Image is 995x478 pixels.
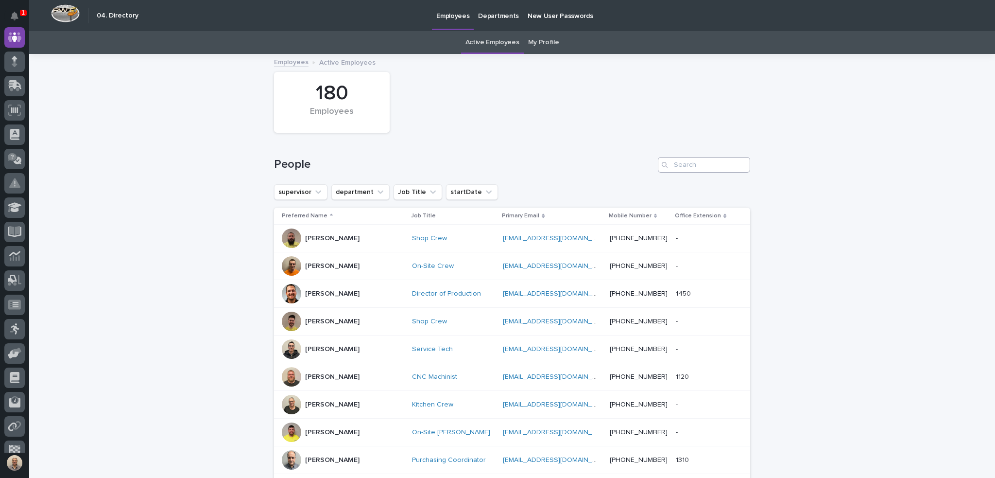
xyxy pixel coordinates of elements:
[291,81,373,106] div: 180
[305,401,360,409] p: [PERSON_NAME]
[503,429,613,436] a: [EMAIL_ADDRESS][DOMAIN_NAME]
[21,9,25,16] p: 1
[676,426,680,437] p: -
[412,401,453,409] a: Kitchen Crew
[675,211,721,221] p: Office Extension
[503,401,613,408] a: [EMAIL_ADDRESS][DOMAIN_NAME]
[412,290,481,298] a: Director of Production
[97,12,138,20] h2: 04. Directory
[4,453,25,473] button: users-avatar
[610,401,668,408] a: [PHONE_NUMBER]
[305,345,360,354] p: [PERSON_NAME]
[274,336,750,363] tr: [PERSON_NAME]Service Tech [EMAIL_ADDRESS][DOMAIN_NAME] [PHONE_NUMBER]--
[274,419,750,446] tr: [PERSON_NAME]On-Site [PERSON_NAME] [EMAIL_ADDRESS][DOMAIN_NAME] [PHONE_NUMBER]--
[503,346,613,353] a: [EMAIL_ADDRESS][DOMAIN_NAME]
[319,56,376,67] p: Active Employees
[676,316,680,326] p: -
[274,391,750,419] tr: [PERSON_NAME]Kitchen Crew [EMAIL_ADDRESS][DOMAIN_NAME] [PHONE_NUMBER]--
[305,456,360,464] p: [PERSON_NAME]
[412,234,447,243] a: Shop Crew
[274,308,750,336] tr: [PERSON_NAME]Shop Crew [EMAIL_ADDRESS][DOMAIN_NAME] [PHONE_NUMBER]--
[465,31,519,54] a: Active Employees
[503,373,613,380] a: [EMAIL_ADDRESS][DOMAIN_NAME]
[274,446,750,474] tr: [PERSON_NAME]Purchasing Coordinator [EMAIL_ADDRESS][DOMAIN_NAME] [PHONE_NUMBER]13101310
[676,232,680,243] p: -
[528,31,559,54] a: My Profile
[610,235,668,242] a: [PHONE_NUMBER]
[412,262,454,270] a: On-Site Crew
[658,157,750,173] input: Search
[610,263,668,269] a: [PHONE_NUMBER]
[503,263,613,269] a: [EMAIL_ADDRESS][DOMAIN_NAME]
[610,457,668,463] a: [PHONE_NUMBER]
[274,363,750,391] tr: [PERSON_NAME]CNC Machinist [EMAIL_ADDRESS][DOMAIN_NAME] [PHONE_NUMBER]11201120
[274,184,327,200] button: supervisor
[291,106,373,127] div: Employees
[503,457,613,463] a: [EMAIL_ADDRESS][DOMAIN_NAME]
[305,262,360,270] p: [PERSON_NAME]
[305,373,360,381] p: [PERSON_NAME]
[274,225,750,252] tr: [PERSON_NAME]Shop Crew [EMAIL_ADDRESS][DOMAIN_NAME] [PHONE_NUMBER]--
[412,318,447,326] a: Shop Crew
[610,318,668,325] a: [PHONE_NUMBER]
[503,235,613,242] a: [EMAIL_ADDRESS][DOMAIN_NAME]
[676,288,693,298] p: 1450
[305,428,360,437] p: [PERSON_NAME]
[610,346,668,353] a: [PHONE_NUMBER]
[274,56,309,67] a: Employees
[610,373,668,380] a: [PHONE_NUMBER]
[676,343,680,354] p: -
[12,12,25,27] div: Notifications1
[446,184,498,200] button: startDate
[51,4,80,22] img: Workspace Logo
[274,280,750,308] tr: [PERSON_NAME]Director of Production [EMAIL_ADDRESS][DOMAIN_NAME] [PHONE_NUMBER]14501450
[503,290,613,297] a: [EMAIL_ADDRESS][DOMAIN_NAME]
[394,184,442,200] button: Job Title
[274,158,654,172] h1: People
[610,429,668,436] a: [PHONE_NUMBER]
[676,260,680,270] p: -
[274,252,750,280] tr: [PERSON_NAME]On-Site Crew [EMAIL_ADDRESS][DOMAIN_NAME] [PHONE_NUMBER]--
[331,184,390,200] button: department
[502,211,539,221] p: Primary Email
[676,371,691,381] p: 1120
[282,211,327,221] p: Preferred Name
[305,318,360,326] p: [PERSON_NAME]
[305,290,360,298] p: [PERSON_NAME]
[412,456,486,464] a: Purchasing Coordinator
[610,290,668,297] a: [PHONE_NUMBER]
[305,234,360,243] p: [PERSON_NAME]
[676,399,680,409] p: -
[411,211,436,221] p: Job Title
[503,318,613,325] a: [EMAIL_ADDRESS][DOMAIN_NAME]
[412,345,453,354] a: Service Tech
[4,6,25,26] button: Notifications
[412,428,490,437] a: On-Site [PERSON_NAME]
[412,373,457,381] a: CNC Machinist
[676,454,691,464] p: 1310
[609,211,652,221] p: Mobile Number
